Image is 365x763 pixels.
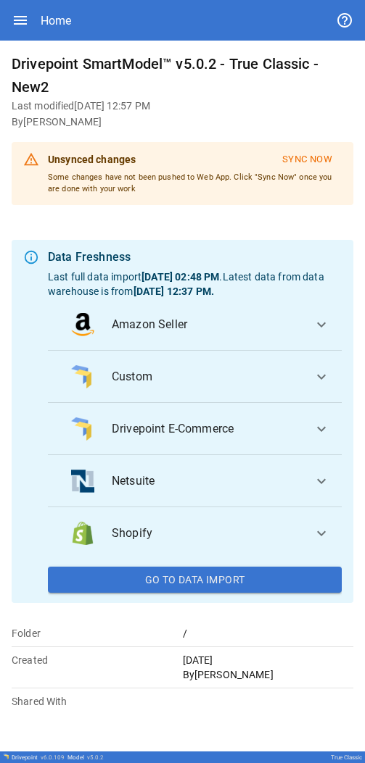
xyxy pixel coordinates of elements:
[48,455,342,507] button: data_logoNetsuite
[134,285,214,297] b: [DATE] 12:37 PM .
[41,14,71,28] div: Home
[87,754,104,761] span: v 5.0.2
[313,472,330,490] span: expand_more
[112,420,301,438] span: Drivepoint E-Commerce
[12,99,353,114] h6: Last modified [DATE] 12:57 PM
[48,299,342,351] button: data_logoAmazon Seller
[48,270,342,299] p: Last full data import . Latest data from data warehouse is from
[71,365,91,388] img: data_logo
[12,754,65,761] div: Drivepoint
[48,567,342,593] button: Go To Data Import
[142,271,219,283] b: [DATE] 02:48 PM
[183,653,354,667] p: [DATE]
[313,316,330,333] span: expand_more
[112,316,301,333] span: Amazon Seller
[12,52,353,99] h6: Drivepoint SmartModel™ v5.0.2 - True Classic - New2
[48,351,342,403] button: data_logoCustom
[313,420,330,438] span: expand_more
[183,667,354,682] p: By [PERSON_NAME]
[48,249,342,266] div: Data Freshness
[41,754,65,761] span: v 6.0.109
[12,653,183,667] p: Created
[71,470,94,493] img: data_logo
[48,507,342,559] button: data_logoShopify
[48,172,342,194] p: Some changes have not been pushed to Web App. Click "Sync Now" once you are done with your work
[112,368,301,385] span: Custom
[112,472,301,490] span: Netsuite
[71,522,94,545] img: data_logo
[112,525,301,542] span: Shopify
[67,754,104,761] div: Model
[71,417,91,441] img: data_logo
[273,148,342,172] button: Sync Now
[48,154,136,165] b: Unsynced changes
[12,114,353,130] h6: By [PERSON_NAME]
[48,403,342,455] button: data_logoDrivepoint E-Commerce
[183,626,354,641] p: /
[71,313,94,336] img: data_logo
[331,754,362,761] div: True Classic
[12,694,183,709] p: Shared With
[3,754,9,759] img: Drivepoint
[313,368,330,385] span: expand_more
[313,525,330,542] span: expand_more
[12,626,183,641] p: Folder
